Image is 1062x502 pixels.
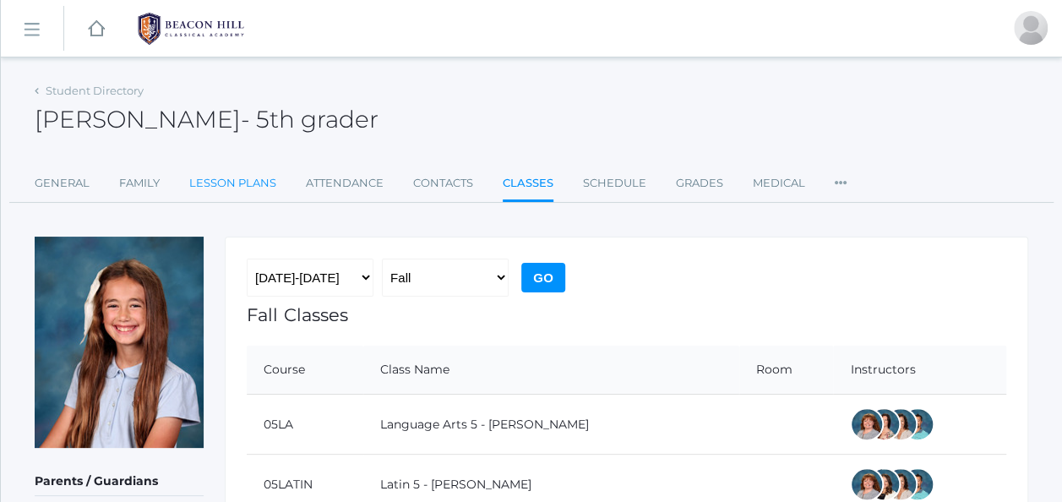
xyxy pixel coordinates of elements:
h2: [PERSON_NAME] [35,106,379,133]
div: Westen Taylor [901,407,934,441]
a: Medical [753,166,805,200]
th: Room [739,346,833,395]
a: General [35,166,90,200]
span: - 5th grader [241,105,379,134]
input: Go [521,263,565,292]
div: Cari Burke [884,407,918,441]
a: Latin 5 - [PERSON_NAME] [380,477,531,492]
a: Lesson Plans [189,166,276,200]
div: Sarah Bence [850,467,884,501]
h5: Parents / Guardians [35,467,204,496]
div: Westen Taylor [901,467,934,501]
img: Ella Arnold [35,237,204,448]
a: Language Arts 5 - [PERSON_NAME] [380,417,589,432]
a: Classes [503,166,553,203]
h1: Fall Classes [247,305,1006,325]
td: 05LA [247,395,363,455]
a: Student Directory [46,84,144,97]
th: Course [247,346,363,395]
div: Allison Arnold [1014,11,1048,45]
div: Cari Burke [884,467,918,501]
th: Class Name [363,346,739,395]
th: Instructors [833,346,1006,395]
a: Schedule [583,166,646,200]
img: 1_BHCALogos-05.png [128,8,254,50]
a: Contacts [413,166,473,200]
a: Attendance [306,166,384,200]
a: Family [119,166,160,200]
a: Grades [676,166,723,200]
div: Sarah Bence [850,407,884,441]
div: Teresa Deutsch [867,467,901,501]
div: Rebecca Salazar [867,407,901,441]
